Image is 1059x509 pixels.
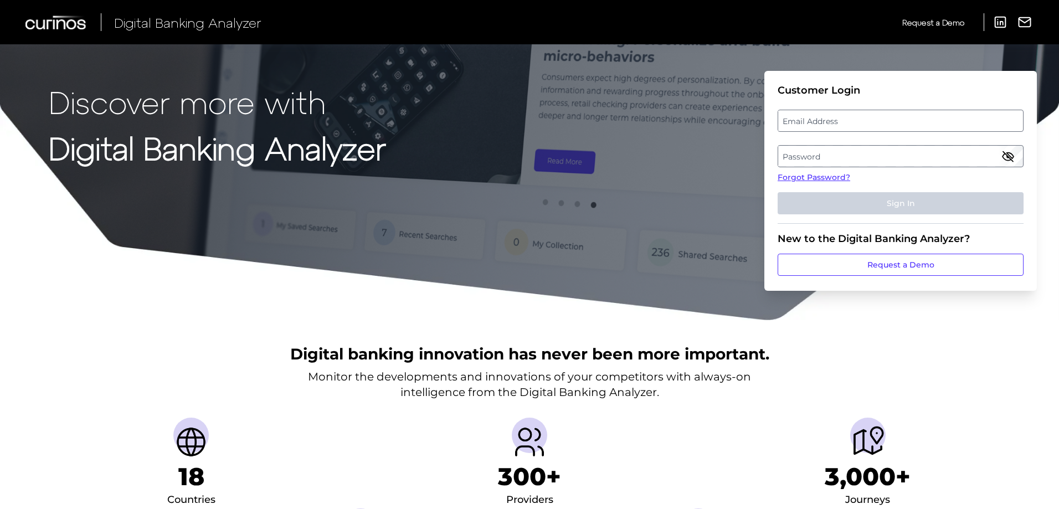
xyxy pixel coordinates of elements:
[845,491,890,509] div: Journeys
[178,462,204,491] h1: 18
[902,18,964,27] span: Request a Demo
[778,233,1024,245] div: New to the Digital Banking Analyzer?
[167,491,215,509] div: Countries
[308,369,751,400] p: Monitor the developments and innovations of your competitors with always-on intelligence from the...
[114,14,261,30] span: Digital Banking Analyzer
[49,129,386,166] strong: Digital Banking Analyzer
[49,84,386,119] p: Discover more with
[825,462,911,491] h1: 3,000+
[290,343,769,364] h2: Digital banking innovation has never been more important.
[778,111,1022,131] label: Email Address
[778,146,1022,166] label: Password
[173,424,209,460] img: Countries
[778,192,1024,214] button: Sign In
[850,424,886,460] img: Journeys
[778,172,1024,183] a: Forgot Password?
[506,491,553,509] div: Providers
[25,16,88,29] img: Curinos
[498,462,561,491] h1: 300+
[778,254,1024,276] a: Request a Demo
[778,84,1024,96] div: Customer Login
[902,13,964,32] a: Request a Demo
[512,424,547,460] img: Providers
